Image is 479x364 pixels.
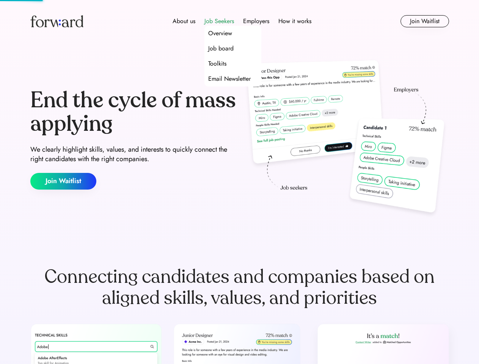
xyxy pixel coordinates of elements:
[30,173,96,190] button: Join Waitlist
[243,17,269,26] div: Employers
[208,59,226,68] div: Toolkits
[30,145,237,164] div: We clearly highlight skills, values, and interests to quickly connect the right candidates with t...
[173,17,195,26] div: About us
[208,44,234,53] div: Job board
[30,266,449,309] div: Connecting candidates and companies based on aligned skills, values, and priorities
[278,17,311,26] div: How it works
[208,29,232,38] div: Overview
[30,15,83,27] img: Forward logo
[208,74,251,83] div: Email Newsletter
[204,17,234,26] div: Job Seekers
[400,15,449,27] button: Join Waitlist
[243,58,449,221] img: hero-image.png
[30,89,237,135] div: End the cycle of mass applying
